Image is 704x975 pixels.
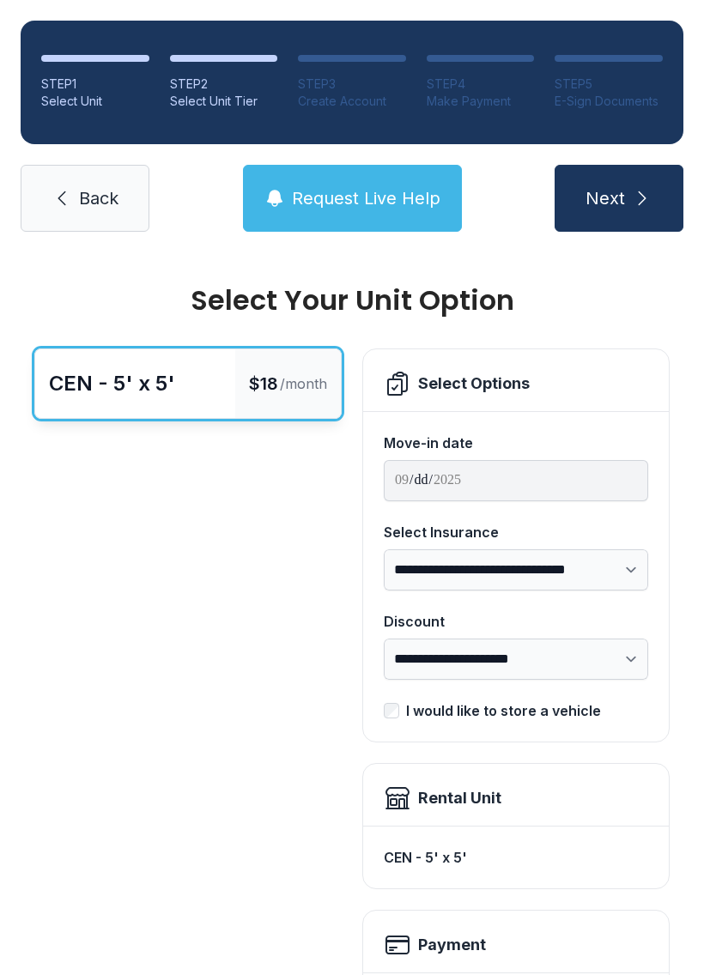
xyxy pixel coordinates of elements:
h2: Payment [418,933,486,957]
div: Select Your Unit Option [34,287,670,314]
span: Next [586,186,625,210]
div: Select Unit [41,93,149,110]
span: $18 [249,372,278,396]
div: Move-in date [384,433,648,453]
div: Select Options [418,372,530,396]
div: CEN - 5' x 5' [384,840,648,875]
div: Discount [384,611,648,632]
div: STEP 2 [170,76,278,93]
div: STEP 1 [41,76,149,93]
div: I would like to store a vehicle [406,700,601,721]
div: STEP 4 [427,76,535,93]
div: STEP 3 [298,76,406,93]
div: Create Account [298,93,406,110]
select: Discount [384,639,648,680]
input: Move-in date [384,460,648,501]
div: Select Unit Tier [170,93,278,110]
div: Rental Unit [418,786,501,810]
span: Back [79,186,118,210]
span: Request Live Help [292,186,440,210]
select: Select Insurance [384,549,648,590]
span: /month [280,373,327,394]
div: Make Payment [427,93,535,110]
div: STEP 5 [555,76,663,93]
div: Select Insurance [384,522,648,542]
div: CEN - 5' x 5' [49,370,175,397]
div: E-Sign Documents [555,93,663,110]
